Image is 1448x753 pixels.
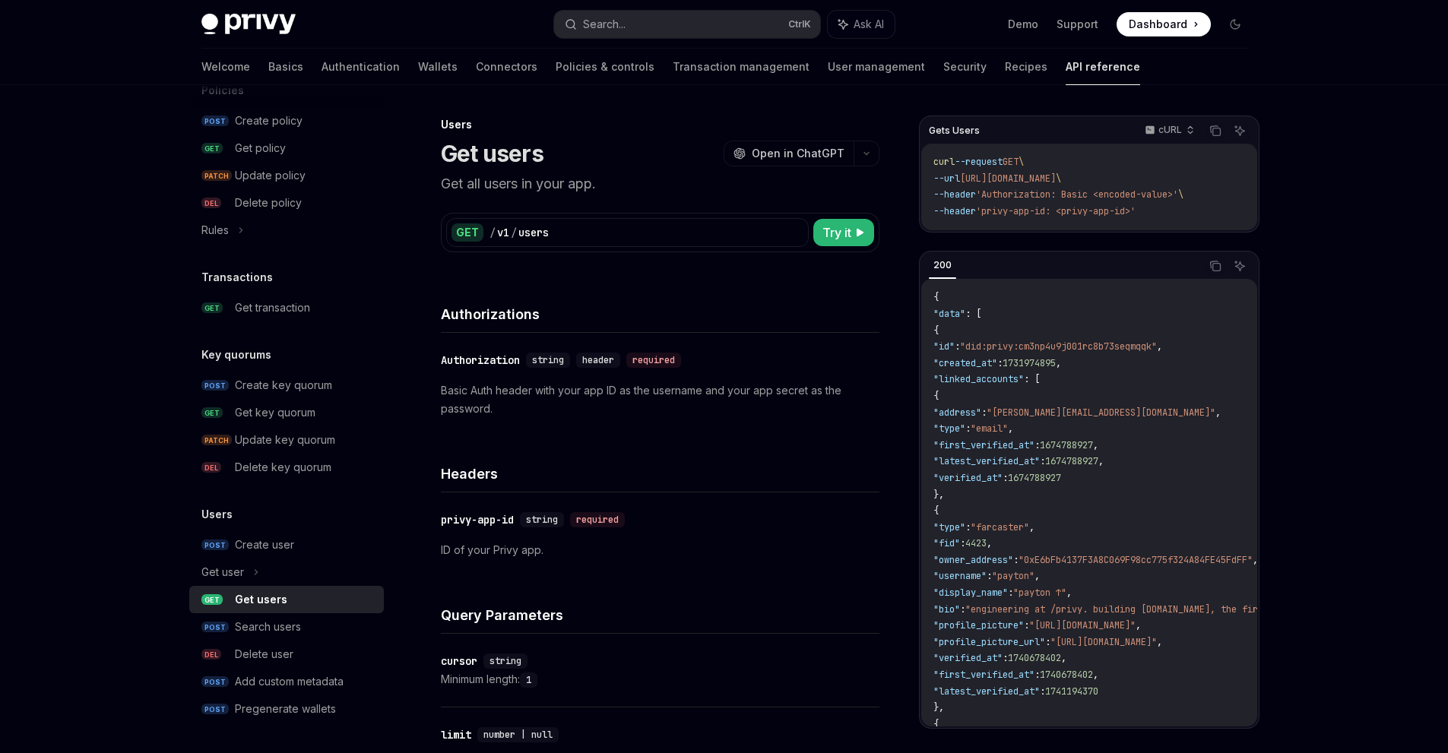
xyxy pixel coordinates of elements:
[1136,619,1141,631] span: ,
[960,537,965,549] span: :
[965,537,987,549] span: 4423
[1230,256,1250,276] button: Ask AI
[724,141,854,166] button: Open in ChatGPT
[1045,636,1050,648] span: :
[441,173,879,195] p: Get all users in your app.
[960,340,1157,353] span: "did:privy:cm3np4u9j001rc8b73seqmqqk"
[828,49,925,85] a: User management
[929,256,956,274] div: 200
[189,189,384,217] a: DELDelete policy
[441,117,879,132] div: Users
[1019,554,1253,566] span: "0xE6bFb4137F3A8C069F98cc775f324A84FE45FdFF"
[933,156,955,168] span: curl
[673,49,810,85] a: Transaction management
[418,49,458,85] a: Wallets
[441,353,520,368] div: Authorization
[556,49,654,85] a: Policies & controls
[441,670,879,688] div: Minimum length:
[201,704,229,715] span: POST
[201,143,223,154] span: GET
[201,14,296,35] img: dark logo
[1253,554,1258,566] span: ,
[933,390,939,402] span: {
[1013,587,1066,599] span: "payton ↑"
[201,505,233,524] h5: Users
[1035,439,1040,451] span: :
[1178,188,1183,201] span: \
[476,49,537,85] a: Connectors
[201,563,244,581] div: Get user
[1003,156,1019,168] span: GET
[933,308,965,320] span: "data"
[201,407,223,419] span: GET
[1005,49,1047,85] a: Recipes
[933,603,960,615] span: "bio"
[1093,669,1098,681] span: ,
[189,134,384,162] a: GETGet policy
[189,162,384,189] a: PATCHUpdate policy
[583,15,626,33] div: Search...
[813,219,874,246] button: Try it
[235,194,302,212] div: Delete policy
[201,346,271,364] h5: Key quorums
[1040,455,1045,467] span: :
[1136,118,1201,144] button: cURL
[933,701,944,713] span: },
[189,695,384,723] a: POSTPregenerate wallets
[1098,455,1104,467] span: ,
[976,205,1136,217] span: 'privy-app-id: <privy-app-id>'
[1003,472,1008,484] span: :
[441,512,514,527] div: privy-app-id
[201,676,229,688] span: POST
[201,115,229,127] span: POST
[441,541,879,559] p: ID of your Privy app.
[235,403,315,422] div: Get key quorum
[201,268,273,286] h5: Transactions
[1056,357,1061,369] span: ,
[1040,669,1093,681] span: 1740678402
[1045,455,1098,467] span: 1674788927
[933,172,960,185] span: --url
[189,372,384,399] a: POSTCreate key quorum
[570,512,625,527] div: required
[1024,373,1040,385] span: : [
[987,407,1215,419] span: "[PERSON_NAME][EMAIL_ADDRESS][DOMAIN_NAME]"
[189,294,384,321] a: GETGet transaction
[201,380,229,391] span: POST
[976,188,1178,201] span: 'Authorization: Basic <encoded-value>'
[511,225,517,240] div: /
[933,685,1040,698] span: "latest_verified_at"
[235,376,332,394] div: Create key quorum
[933,291,939,303] span: {
[201,462,221,473] span: DEL
[1057,17,1098,32] a: Support
[201,539,229,551] span: POST
[201,49,250,85] a: Welcome
[1008,17,1038,32] a: Demo
[626,353,681,368] div: required
[201,221,229,239] div: Rules
[1024,619,1029,631] span: :
[235,618,301,636] div: Search users
[520,672,537,688] code: 1
[235,458,331,476] div: Delete key quorum
[981,407,987,419] span: :
[189,613,384,641] a: POSTSearch users
[933,455,1040,467] span: "latest_verified_at"
[189,586,384,613] a: GETGet users
[933,570,987,582] span: "username"
[965,521,971,533] span: :
[441,381,879,418] p: Basic Auth header with your app ID as the username and your app secret as the password.
[1215,407,1221,419] span: ,
[235,536,294,554] div: Create user
[955,156,1003,168] span: --request
[933,619,1024,631] span: "profile_picture"
[992,570,1035,582] span: "payton"
[933,407,981,419] span: "address"
[1129,17,1187,32] span: Dashboard
[189,531,384,558] a: POSTCreate user
[1066,587,1072,599] span: ,
[235,590,287,609] div: Get users
[987,570,992,582] span: :
[933,439,1035,451] span: "first_verified_at"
